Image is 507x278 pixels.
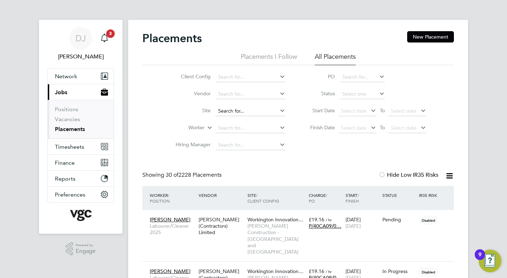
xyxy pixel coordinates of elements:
label: Client Config [170,73,211,80]
span: Disabled [419,267,438,277]
a: DJ[PERSON_NAME] [47,27,114,61]
button: Timesheets [48,139,114,154]
label: Worker [164,124,205,131]
div: Charge [307,189,344,207]
span: Engage [76,248,96,254]
span: Donatas Jausicas [47,52,114,61]
span: [PERSON_NAME] Construction - [GEOGRAPHIC_DATA] and [GEOGRAPHIC_DATA] [247,223,305,255]
span: Select date [341,125,366,131]
a: [PERSON_NAME]Labourer/Cleaner 2025[PERSON_NAME] (Contractors) LimitedWorkington Innovation…[PERSO... [148,212,454,219]
span: Finance [55,159,75,166]
div: [PERSON_NAME] (Contractors) Limited [197,213,246,239]
div: In Progress [382,268,416,274]
span: To [378,106,387,115]
span: [DATE] [346,223,361,229]
span: Jobs [55,89,67,96]
span: [PERSON_NAME] [150,216,190,223]
a: Powered byEngage [66,242,96,256]
span: To [378,123,387,132]
input: Search for... [340,72,385,82]
span: £19.16 [309,216,324,223]
button: New Placement [407,31,454,42]
span: / PO [309,192,327,204]
span: 30 of [166,171,178,178]
button: Preferences [48,187,114,202]
span: / Finish [346,192,359,204]
span: Disabled [419,216,438,225]
input: Select one [340,89,385,99]
span: / Client Config [247,192,279,204]
span: Workington Innovation… [247,268,303,274]
div: Site [246,189,307,207]
li: Placements I Follow [241,52,297,65]
span: Select date [391,108,416,114]
span: £19.16 [309,268,324,274]
input: Search for... [216,72,285,82]
div: [DATE] [344,213,381,233]
label: Site [170,107,211,114]
a: 3 [97,27,112,50]
button: Finance [48,155,114,170]
button: Reports [48,171,114,186]
a: [PERSON_NAME]Labourer/Cleaner 2025[PERSON_NAME] (Contractors) LimitedWorkington Innovation…[PERSO... [148,264,454,270]
input: Search for... [216,140,285,150]
a: Placements [55,126,85,132]
button: Jobs [48,84,114,100]
label: Hide Low IR35 Risks [378,171,438,178]
div: Worker [148,189,197,207]
span: Select date [341,108,366,114]
span: Network [55,73,77,80]
label: Start Date [303,107,335,114]
h2: Placements [142,31,202,45]
span: Preferences [55,191,85,198]
span: Powered by [76,242,96,248]
label: Status [303,90,335,97]
button: Open Resource Center, 9 new notifications [479,250,501,272]
div: Start [344,189,381,207]
div: Jobs [48,100,114,138]
input: Search for... [216,123,285,133]
input: Search for... [216,106,285,116]
span: DJ [75,34,86,43]
a: Positions [55,106,78,113]
label: Finish Date [303,124,335,131]
span: 2228 Placements [166,171,222,178]
span: Timesheets [55,143,84,150]
span: / hr [326,269,332,274]
div: Pending [382,216,416,223]
div: Status [381,189,417,202]
div: Showing [142,171,223,179]
span: Reports [55,175,75,182]
img: vgcgroup-logo-retina.png [70,210,92,221]
div: 9 [478,255,482,264]
input: Search for... [216,89,285,99]
span: Labourer/Cleaner 2025 [150,223,195,236]
div: Vendor [197,189,246,202]
a: Vacancies [55,116,80,123]
li: All Placements [315,52,356,65]
label: Hiring Manager [170,141,211,148]
button: Network [48,68,114,84]
div: IR35 Risk [417,189,442,202]
span: [PERSON_NAME] [150,268,190,274]
span: / Position [150,192,170,204]
label: Vendor [170,90,211,97]
span: / hr [326,217,332,222]
a: Go to home page [47,210,114,221]
span: 3 [106,29,115,38]
span: Select date [391,125,416,131]
nav: Main navigation [39,20,123,234]
span: Workington Innovation… [247,216,303,223]
span: P/40CA09/0… [309,223,341,229]
label: PO [303,73,335,80]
